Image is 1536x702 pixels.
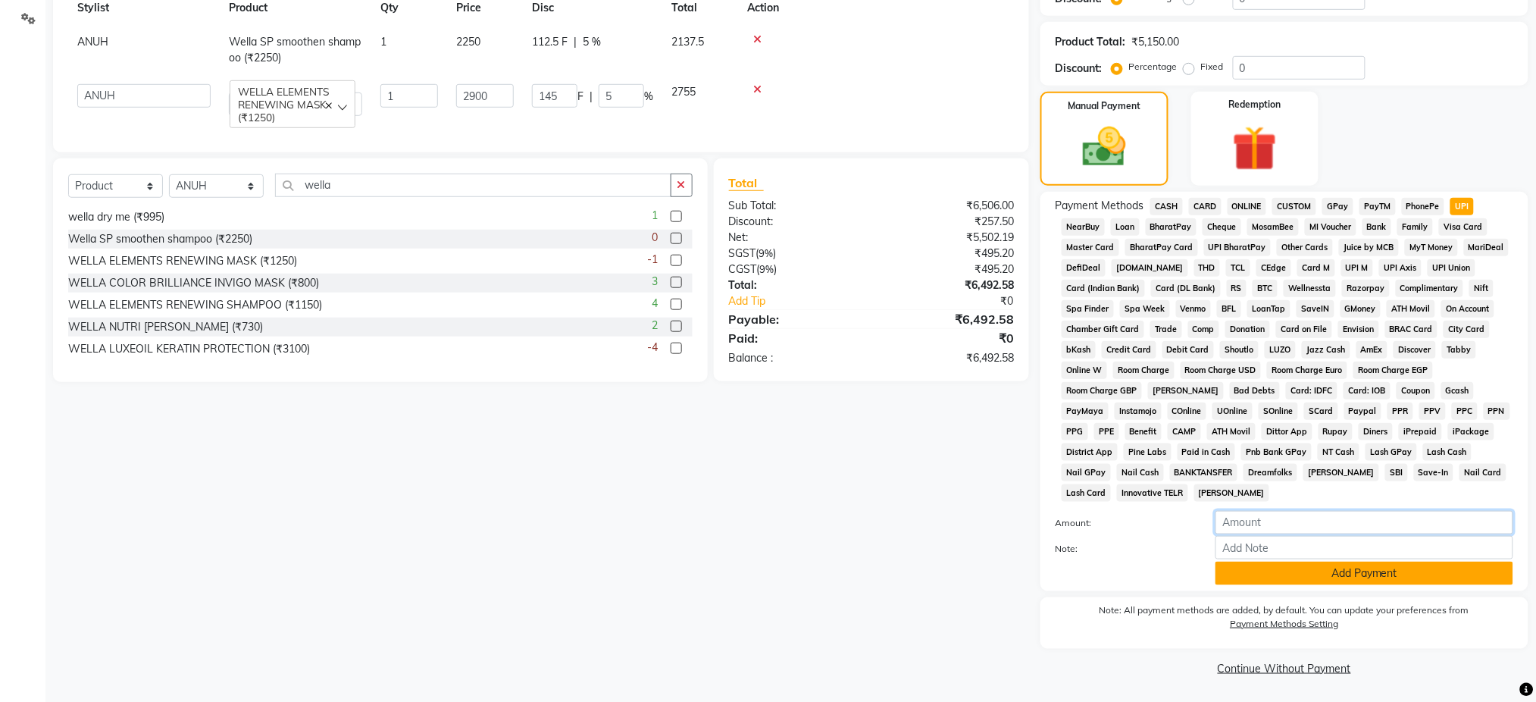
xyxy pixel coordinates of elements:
label: Amount: [1044,516,1204,530]
span: ATH Movil [1207,423,1256,440]
span: District App [1062,443,1118,461]
span: Bad Debts [1230,382,1281,400]
span: PPR [1387,403,1413,420]
label: Note: All payment methods are added, by default. You can update your preferences from [1056,603,1513,637]
span: BTC [1253,280,1278,297]
span: CASH [1150,198,1183,215]
span: COnline [1168,403,1207,420]
span: Room Charge GBP [1062,382,1142,400]
span: ONLINE [1228,198,1267,215]
span: Venmo [1176,300,1212,318]
span: GMoney [1340,300,1381,318]
span: ANUH [77,35,108,49]
div: ₹257.50 [871,214,1025,230]
span: Paid in Cash [1178,443,1236,461]
span: | [590,89,593,105]
img: _cash.svg [1069,122,1140,172]
span: Card on File [1276,321,1332,338]
div: ₹5,150.00 [1132,34,1180,50]
span: UPI BharatPay [1204,239,1272,256]
span: Card (Indian Bank) [1062,280,1145,297]
span: SBI [1385,464,1408,481]
span: 1 [652,208,659,224]
span: 4 [652,296,659,312]
span: % [644,89,653,105]
input: Amount [1215,511,1513,534]
span: bKash [1062,341,1096,359]
span: CGST [729,262,757,276]
span: BFL [1217,300,1241,318]
span: BharatPay [1146,218,1197,236]
span: AmEx [1356,341,1388,359]
span: F [577,89,583,105]
label: Fixed [1201,60,1224,74]
span: -4 [648,340,659,356]
span: 112.5 F [532,34,568,50]
span: Trade [1150,321,1182,338]
span: Benefit [1125,423,1162,440]
span: Lash GPay [1366,443,1417,461]
div: ₹0 [871,329,1025,347]
span: CUSTOM [1272,198,1316,215]
span: 2250 [456,35,480,49]
label: Manual Payment [1068,99,1140,113]
span: Pine Labs [1124,443,1172,461]
span: Coupon [1397,382,1435,400]
span: MyT Money [1405,239,1458,256]
span: [PERSON_NAME] [1148,382,1224,400]
div: ₹6,492.58 [871,350,1025,366]
span: City Card [1444,321,1490,338]
span: Nail Card [1459,464,1506,481]
span: Master Card [1062,239,1119,256]
span: Dittor App [1262,423,1312,440]
label: Redemption [1228,98,1281,111]
span: Lash Cash [1423,443,1472,461]
span: Wellnessta [1284,280,1336,297]
a: Add Tip [718,293,897,309]
span: PPN [1484,403,1510,420]
div: ( ) [718,262,871,277]
div: Discount: [1056,61,1103,77]
span: TCL [1226,259,1250,277]
div: ( ) [718,246,871,262]
span: CARD [1189,198,1222,215]
span: Room Charge USD [1181,362,1262,379]
div: ₹5,502.19 [871,230,1025,246]
span: Visa Card [1439,218,1488,236]
span: Family [1397,218,1433,236]
label: Note: [1044,542,1204,556]
span: PPE [1094,423,1119,440]
span: DefiDeal [1062,259,1106,277]
div: ₹6,492.58 [871,310,1025,328]
div: ₹6,506.00 [871,198,1025,214]
div: Wella SP smoothen shampoo (₹2250) [68,231,252,247]
span: [PERSON_NAME] [1194,484,1270,502]
span: Comp [1188,321,1220,338]
span: Wella SP smoothen shampoo (₹2250) [229,35,361,64]
span: Card M [1297,259,1335,277]
span: Card: IOB [1344,382,1391,400]
span: LUZO [1265,341,1296,359]
div: ₹495.20 [871,262,1025,277]
span: MosamBee [1247,218,1299,236]
span: Room Charge Euro [1267,362,1347,379]
span: PhonePe [1402,198,1445,215]
div: Payable: [718,310,871,328]
span: Save-In [1414,464,1454,481]
span: Juice by MCB [1339,239,1399,256]
span: MariDeal [1464,239,1509,256]
span: Complimentary [1396,280,1464,297]
span: Loan [1111,218,1140,236]
span: LoanTap [1247,300,1290,318]
span: Razorpay [1342,280,1390,297]
span: 1 [380,35,386,49]
div: Net: [718,230,871,246]
span: Room Charge [1113,362,1175,379]
span: BANKTANSFER [1170,464,1238,481]
span: Dreamfolks [1244,464,1297,481]
span: RS [1227,280,1247,297]
span: SaveIN [1297,300,1334,318]
span: Innovative TELR [1117,484,1188,502]
span: Online W [1062,362,1107,379]
span: Nail GPay [1062,464,1111,481]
